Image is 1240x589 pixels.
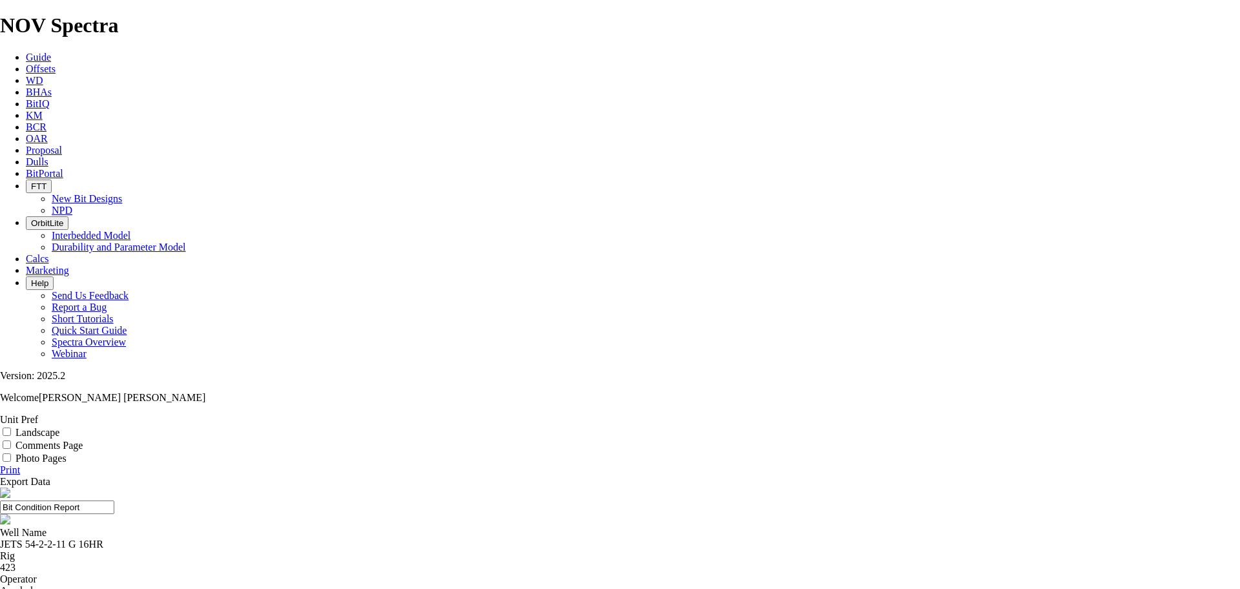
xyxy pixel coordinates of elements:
a: BCR [26,121,46,132]
a: New Bit Designs [52,193,122,204]
a: BitIQ [26,98,49,109]
button: FTT [26,180,52,193]
a: BitPortal [26,168,63,179]
a: Quick Start Guide [52,325,127,336]
label: Comments Page [15,440,83,451]
a: Webinar [52,348,87,359]
a: Send Us Feedback [52,290,129,301]
a: Short Tutorials [52,313,114,324]
a: Marketing [26,265,69,276]
span: [PERSON_NAME] [PERSON_NAME] [39,392,205,403]
a: Report a Bug [52,302,107,313]
a: Calcs [26,253,49,264]
span: Help [31,278,48,288]
a: Durability and Parameter Model [52,242,186,253]
span: OrbitLite [31,218,63,228]
a: KM [26,110,43,121]
label: Landscape [15,427,59,438]
a: Guide [26,52,51,63]
button: OrbitLite [26,216,68,230]
a: Interbedded Model [52,230,130,241]
a: OAR [26,133,48,144]
a: Offsets [26,63,56,74]
a: BHAs [26,87,52,98]
label: Photo Pages [15,453,67,464]
a: WD [26,75,43,86]
a: Dulls [26,156,48,167]
span: FTT [31,181,46,191]
a: Spectra Overview [52,336,126,347]
a: Proposal [26,145,62,156]
button: Help [26,276,54,290]
a: NPD [52,205,72,216]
